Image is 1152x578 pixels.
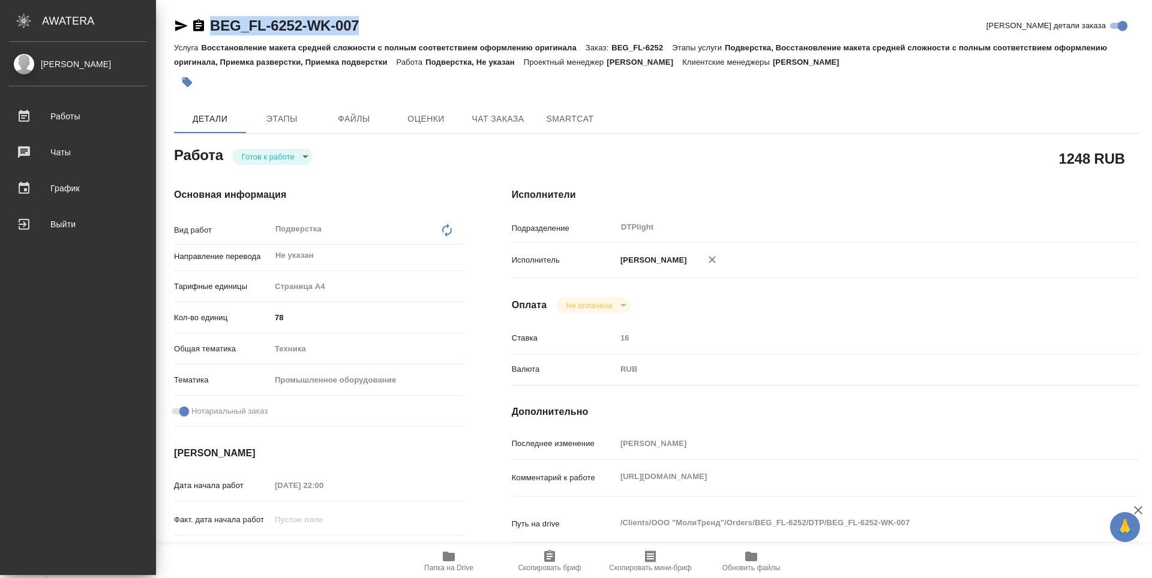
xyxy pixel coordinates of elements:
[174,43,201,52] p: Услуга
[512,298,547,312] h4: Оплата
[524,58,607,67] p: Проектный менеджер
[512,332,616,344] p: Ставка
[174,343,271,355] p: Общая тематика
[607,58,682,67] p: [PERSON_NAME]
[682,58,773,67] p: Клиентские менеджеры
[174,446,464,460] h4: [PERSON_NAME]
[424,564,473,572] span: Папка на Drive
[271,542,376,559] input: Пустое поле
[499,544,600,578] button: Скопировать бриф
[1115,514,1135,540] span: 🙏
[672,43,725,52] p: Этапы услуги
[722,564,781,572] span: Обновить файлы
[512,405,1139,419] h4: Дополнительно
[9,215,147,233] div: Выйти
[512,363,616,375] p: Валюта
[699,246,725,273] button: Удалить исполнителя
[174,251,271,263] p: Направление перевода
[1110,512,1140,542] button: 🙏
[3,101,153,131] a: Работы
[271,339,464,359] div: Техника
[611,43,672,52] p: BEG_FL-6252
[9,143,147,161] div: Чаты
[42,9,156,33] div: AWATERA
[9,58,147,71] div: [PERSON_NAME]
[3,173,153,203] a: График
[600,544,701,578] button: Скопировать мини-бриф
[512,188,1139,202] h4: Исполнители
[253,112,311,127] span: Этапы
[271,276,464,297] div: Страница А4
[181,112,239,127] span: Детали
[232,149,313,165] div: Готов к работе
[512,438,616,450] p: Последнее изменение
[3,137,153,167] a: Чаты
[174,281,271,293] p: Тарифные единицы
[174,224,271,236] p: Вид работ
[609,564,691,572] span: Скопировать мини-бриф
[238,152,298,162] button: Готов к работе
[616,254,687,266] p: [PERSON_NAME]
[191,405,268,417] span: Нотариальный заказ
[773,58,848,67] p: [PERSON_NAME]
[512,518,616,530] p: Путь на drive
[616,329,1087,347] input: Пустое поле
[201,43,585,52] p: Восстановление макета средней сложности с полным соответствием оформлению оригинала
[512,222,616,234] p: Подразделение
[271,477,376,494] input: Пустое поле
[271,309,464,326] input: ✎ Введи что-нибудь
[174,374,271,386] p: Тематика
[174,312,271,324] p: Кол-во единиц
[556,297,630,314] div: Готов к работе
[9,107,147,125] div: Работы
[425,58,524,67] p: Подверстка, Не указан
[174,69,200,95] button: Добавить тэг
[616,513,1087,533] textarea: /Clients/ООО "МолиТренд"/Orders/BEG_FL-6252/DTP/BEG_FL-6252-WK-007
[3,209,153,239] a: Выйти
[469,112,527,127] span: Чат заказа
[541,112,599,127] span: SmartCat
[616,466,1087,487] textarea: [URL][DOMAIN_NAME]
[512,254,616,266] p: Исполнитель
[518,564,581,572] span: Скопировать бриф
[174,143,223,165] h2: Работа
[701,544,802,578] button: Обновить файлы
[191,19,206,33] button: Скопировать ссылку
[174,480,271,492] p: Дата начала работ
[586,43,611,52] p: Заказ:
[398,544,499,578] button: Папка на Drive
[174,188,464,202] h4: Основная информация
[397,58,426,67] p: Работа
[9,179,147,197] div: График
[512,472,616,484] p: Комментарий к работе
[1059,148,1125,168] h2: 1248 RUB
[174,19,188,33] button: Скопировать ссылку для ЯМессенджера
[271,511,376,528] input: Пустое поле
[616,359,1087,380] div: RUB
[397,112,455,127] span: Оценки
[325,112,383,127] span: Файлы
[616,435,1087,452] input: Пустое поле
[174,514,271,526] p: Факт. дата начала работ
[562,300,616,311] button: Не оплачена
[986,20,1106,32] span: [PERSON_NAME] детали заказа
[271,370,464,390] div: Промышленное оборудование
[210,17,359,34] a: BEG_FL-6252-WK-007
